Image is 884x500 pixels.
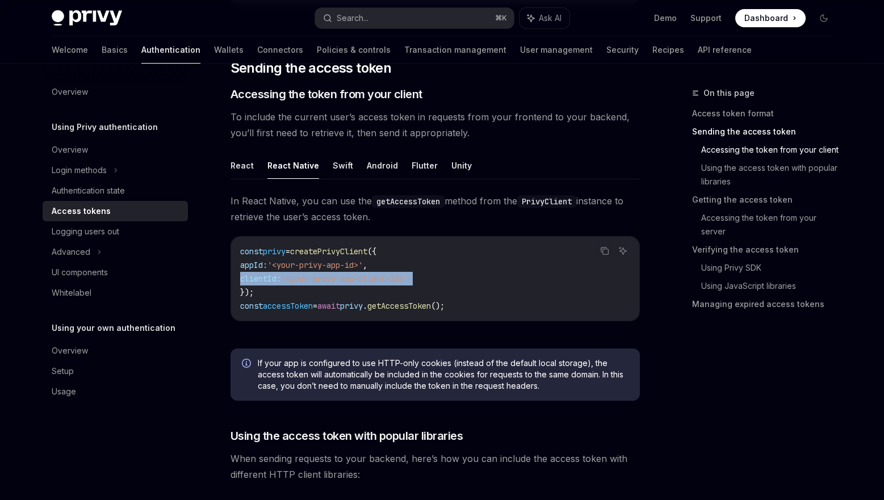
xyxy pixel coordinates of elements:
a: Policies & controls [317,36,391,64]
a: API reference [698,36,752,64]
span: = [286,246,290,257]
h5: Using your own authentication [52,321,175,335]
code: getAccessToken [372,195,445,208]
button: Unity [451,152,472,179]
div: Authentication state [52,184,125,198]
div: Overview [52,143,88,157]
span: To include the current user’s access token in requests from your frontend to your backend, you’ll... [231,109,640,141]
a: Overview [43,140,188,160]
div: Usage [52,385,76,398]
a: Authentication state [43,180,188,201]
a: Accessing the token from your server [701,209,842,241]
div: Access tokens [52,204,111,218]
span: privy [263,246,286,257]
span: When sending requests to your backend, here’s how you can include the access token with different... [231,451,640,482]
button: Ask AI [519,8,569,28]
a: Demo [654,12,677,24]
a: Security [606,36,639,64]
div: Overview [52,85,88,99]
a: User management [520,36,593,64]
span: privy [340,301,363,311]
span: In React Native, you can use the method from the instance to retrieve the user’s access token. [231,193,640,225]
button: React Native [267,152,319,179]
a: Accessing the token from your client [701,141,842,159]
button: Ask AI [615,243,630,258]
span: ⌘ K [495,14,507,23]
button: Flutter [412,152,438,179]
span: await [317,301,340,311]
a: Verifying the access token [692,241,842,259]
div: Setup [52,364,74,378]
a: Wallets [214,36,244,64]
span: ({ [367,246,376,257]
a: Transaction management [404,36,506,64]
a: Logging users out [43,221,188,242]
span: , [363,260,367,270]
div: Search... [337,11,368,25]
a: Using Privy SDK [701,259,842,277]
a: Dashboard [735,9,806,27]
a: Recipes [652,36,684,64]
span: getAccessToken [367,301,431,311]
span: createPrivyClient [290,246,367,257]
span: Accessing the token from your client [231,86,422,102]
a: UI components [43,262,188,283]
span: On this page [703,86,755,100]
a: Sending the access token [692,123,842,141]
a: Overview [43,82,188,102]
a: Support [690,12,722,24]
div: Login methods [52,163,107,177]
a: Whitelabel [43,283,188,303]
span: . [363,301,367,311]
a: Access tokens [43,201,188,221]
div: UI components [52,266,108,279]
span: }); [240,287,254,297]
button: React [231,152,254,179]
a: Using the access token with popular libraries [701,159,842,191]
a: Managing expired access tokens [692,295,842,313]
a: Setup [43,361,188,381]
a: Authentication [141,36,200,64]
div: Whitelabel [52,286,91,300]
span: accessToken [263,301,313,311]
a: Basics [102,36,128,64]
span: If your app is configured to use HTTP-only cookies (instead of the default local storage), the ac... [258,358,629,392]
span: Dashboard [744,12,788,24]
button: Copy the contents from the code block [597,243,612,258]
span: Sending the access token [231,59,392,77]
div: Advanced [52,245,90,259]
a: Getting the access token [692,191,842,209]
span: clientId: [240,274,281,284]
a: Using JavaScript libraries [701,277,842,295]
svg: Info [242,359,253,370]
span: appId: [240,260,267,270]
a: Access token format [692,104,842,123]
code: PrivyClient [517,195,576,208]
div: Overview [52,344,88,358]
h5: Using Privy authentication [52,120,158,134]
button: Swift [333,152,353,179]
img: dark logo [52,10,122,26]
button: Android [367,152,398,179]
span: Ask AI [539,12,562,24]
a: Welcome [52,36,88,64]
span: const [240,246,263,257]
a: Usage [43,381,188,402]
span: const [240,301,263,311]
button: Toggle dark mode [815,9,833,27]
span: '<your-privy-app-id>' [267,260,363,270]
button: Search...⌘K [315,8,514,28]
div: Logging users out [52,225,119,238]
span: Using the access token with popular libraries [231,428,463,444]
span: (); [431,301,445,311]
a: Connectors [257,36,303,64]
a: Overview [43,341,188,361]
span: = [313,301,317,311]
span: '<your-privy-app-client-id>' [281,274,408,284]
